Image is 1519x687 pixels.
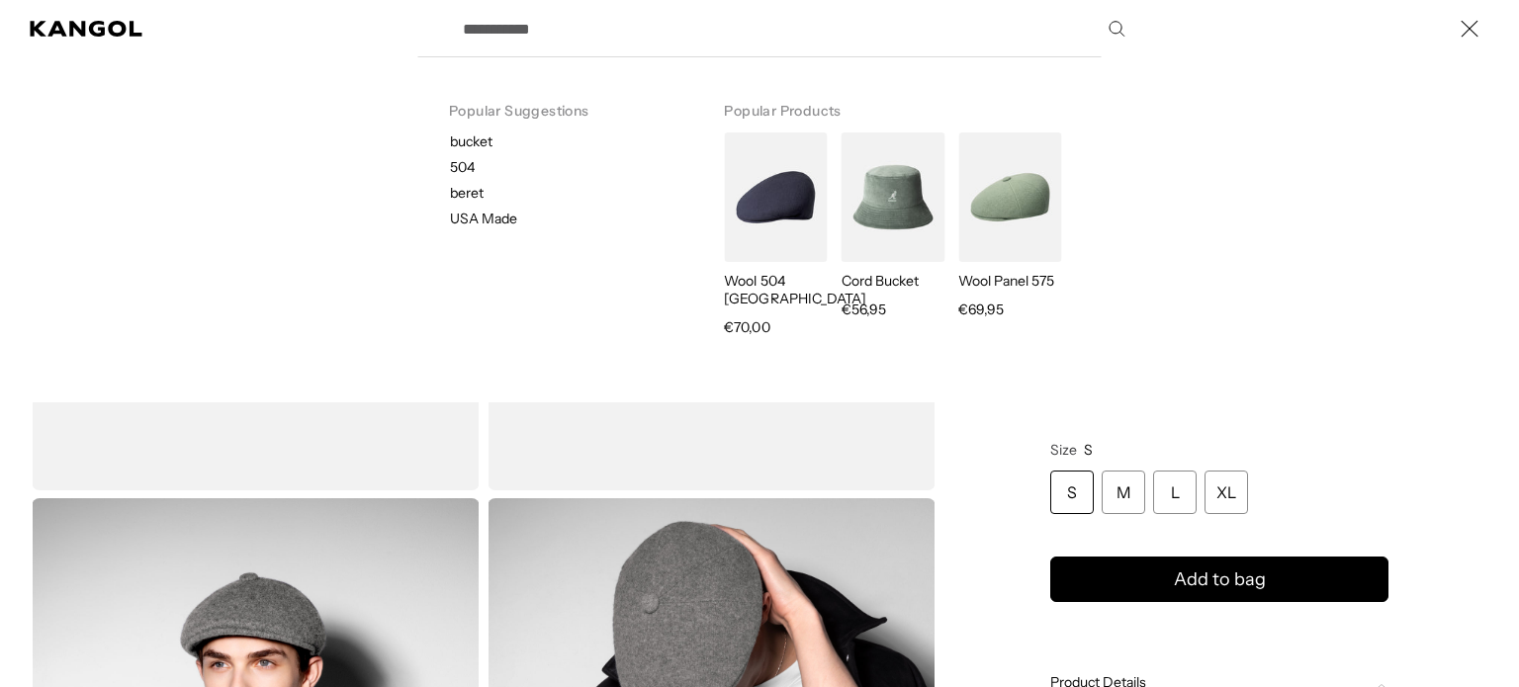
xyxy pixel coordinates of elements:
p: USA Made [450,210,517,227]
a: Wool Panel 575 Wool Panel 575 €69,95 [952,132,1061,321]
button: Search here [1108,20,1125,38]
p: 504 [450,158,692,176]
img: Wool 504 USA [724,132,827,262]
h3: Popular Products [724,77,1069,132]
a: Cord Bucket Cord Bucket €56,95 [836,132,944,321]
p: Cord Bucket [842,272,944,290]
span: €70,00 [724,315,769,339]
h3: Popular Suggestions [449,77,661,132]
img: Wool Panel 575 [958,132,1061,262]
span: €69,95 [958,298,1004,321]
span: €56,95 [842,298,886,321]
a: Kangol [30,21,143,37]
p: bucket [450,132,692,150]
p: beret [450,184,692,202]
button: Close [1450,9,1489,48]
a: USA Made [425,210,692,227]
a: Wool 504 USA Wool 504 [GEOGRAPHIC_DATA] €70,00 [718,132,827,339]
p: Wool 504 [GEOGRAPHIC_DATA] [724,272,827,307]
img: Cord Bucket [842,132,944,262]
p: Wool Panel 575 [958,272,1061,290]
